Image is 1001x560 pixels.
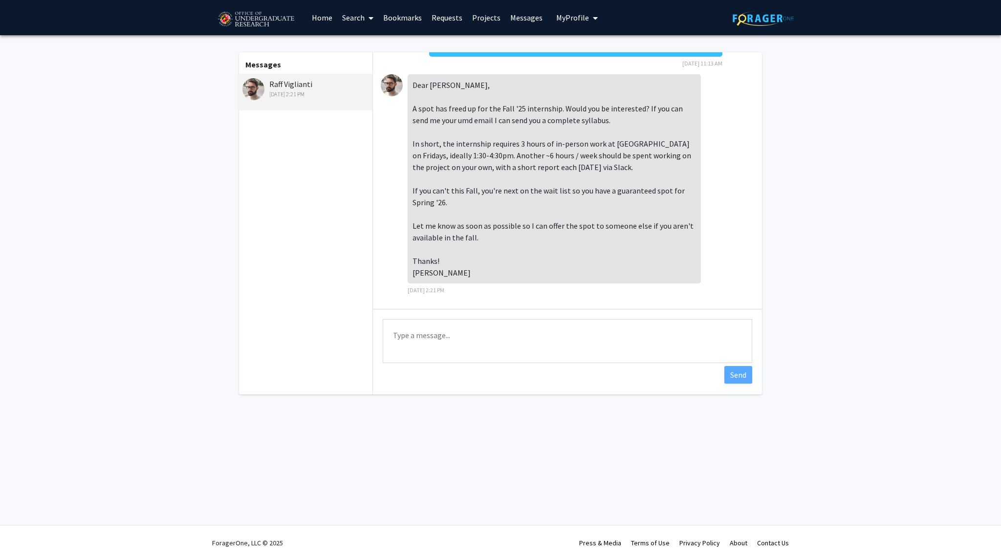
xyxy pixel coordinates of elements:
[381,74,403,96] img: Raff Viglianti
[467,0,505,35] a: Projects
[245,60,281,69] b: Messages
[579,538,621,547] a: Press & Media
[733,11,794,26] img: ForagerOne Logo
[307,0,337,35] a: Home
[408,74,701,283] div: Dear [PERSON_NAME], A spot has freed up for the Fall '25 internship. Would you be interested? If ...
[215,7,297,32] img: University of Maryland Logo
[631,538,670,547] a: Terms of Use
[7,516,42,553] iframe: Chat
[724,366,752,384] button: Send
[682,60,722,67] span: [DATE] 11:13 AM
[730,538,747,547] a: About
[212,526,283,560] div: ForagerOne, LLC © 2025
[383,319,752,363] textarea: Message
[337,0,378,35] a: Search
[679,538,720,547] a: Privacy Policy
[242,78,370,99] div: Raff Viglianti
[408,286,444,294] span: [DATE] 2:21 PM
[378,0,427,35] a: Bookmarks
[242,78,264,100] img: Raff Viglianti
[757,538,789,547] a: Contact Us
[505,0,547,35] a: Messages
[242,90,370,99] div: [DATE] 2:21 PM
[427,0,467,35] a: Requests
[556,13,589,22] span: My Profile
